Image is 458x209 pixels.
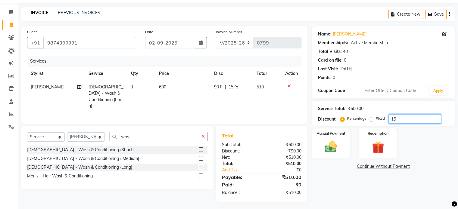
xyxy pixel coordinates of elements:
[109,132,199,141] input: Search or Scan
[262,174,306,181] div: ₹510.00
[127,67,156,80] th: Qty
[318,48,342,55] div: Total Visits:
[333,75,335,81] div: 0
[27,147,134,153] div: [DEMOGRAPHIC_DATA] - Wash & Conditioning (Short)
[89,84,123,109] span: [DEMOGRAPHIC_DATA] - Wash & Conditioning (Long)
[318,106,345,112] div: Service Total:
[214,84,223,90] span: 90 F
[210,67,253,80] th: Disc
[229,84,238,90] span: 15 %
[321,140,341,154] img: _cash.svg
[316,131,345,136] label: Manual Payment
[27,155,139,162] div: [DEMOGRAPHIC_DATA] - Wash & Conditioning ( Medium)
[318,116,337,122] div: Discount:
[27,67,85,80] th: Stylist
[216,29,242,35] label: Invoice Number
[262,189,306,196] div: ₹510.00
[27,164,132,171] div: [DEMOGRAPHIC_DATA] - Wash & Conditioning (Long)
[318,66,338,72] div: Last Visit:
[376,116,385,121] label: Fixed
[348,106,363,112] div: ₹600.00
[27,173,93,179] div: Men's - Hair Wash & Conditioning
[362,86,427,95] input: Enter Offer / Coupon Code
[318,88,362,94] div: Coupon Code
[145,29,153,35] label: Date
[318,75,332,81] div: Points:
[222,133,236,139] span: Total
[262,154,306,161] div: ₹510.00
[217,161,262,167] div: Total:
[159,84,166,90] span: 600
[28,56,306,67] div: Services
[318,31,332,37] div: Name:
[217,181,262,188] div: Paid:
[388,10,423,19] button: Create New
[282,67,301,80] th: Action
[313,163,454,170] a: Continue Without Payment
[217,174,262,181] div: Payable:
[318,40,344,46] div: Membership:
[28,8,51,18] a: INVOICE
[217,154,262,161] div: Net:
[262,142,306,148] div: ₹600.00
[333,31,366,37] a: [PERSON_NAME]
[27,29,37,35] label: Client
[262,181,306,188] div: ₹0
[217,142,262,148] div: Sub Total:
[253,67,282,80] th: Total
[217,148,262,154] div: Discount:
[269,167,306,173] div: ₹0
[217,167,269,173] a: Add Tip
[347,116,366,121] label: Percentage
[31,84,64,90] span: [PERSON_NAME]
[368,140,388,155] img: _gift.svg
[217,189,262,196] div: Balance :
[43,37,136,48] input: Search by Name/Mobile/Email/Code
[58,10,100,15] a: PREVIOUS INVOICES
[343,48,348,55] div: 40
[344,57,346,63] div: 0
[429,86,447,95] button: Apply
[262,161,306,167] div: ₹510.00
[262,148,306,154] div: ₹90.00
[85,67,127,80] th: Service
[155,67,210,80] th: Price
[318,57,343,63] div: Card on file:
[368,131,388,136] label: Redemption
[131,84,133,90] span: 1
[318,40,449,46] div: No Active Membership
[225,84,226,90] span: |
[425,10,447,19] button: Save
[27,37,44,48] button: +91
[257,84,264,90] span: 510
[339,66,352,72] div: [DATE]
